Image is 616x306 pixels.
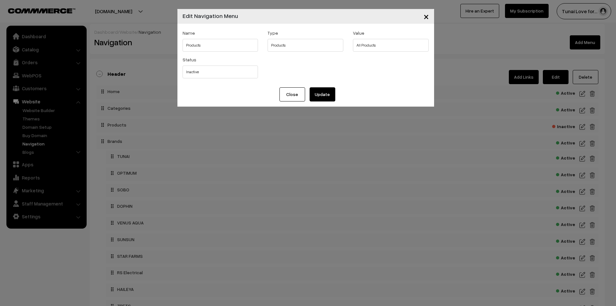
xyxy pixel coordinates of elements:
[268,30,278,36] label: Type
[353,30,364,36] label: Value
[418,6,434,26] button: Close
[183,12,238,20] h4: Edit Navigation Menu
[424,10,429,22] span: ×
[183,56,196,63] label: Status
[183,30,195,36] label: Name
[310,87,335,101] button: Update
[279,87,305,101] button: Close
[183,39,258,52] input: Link Name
